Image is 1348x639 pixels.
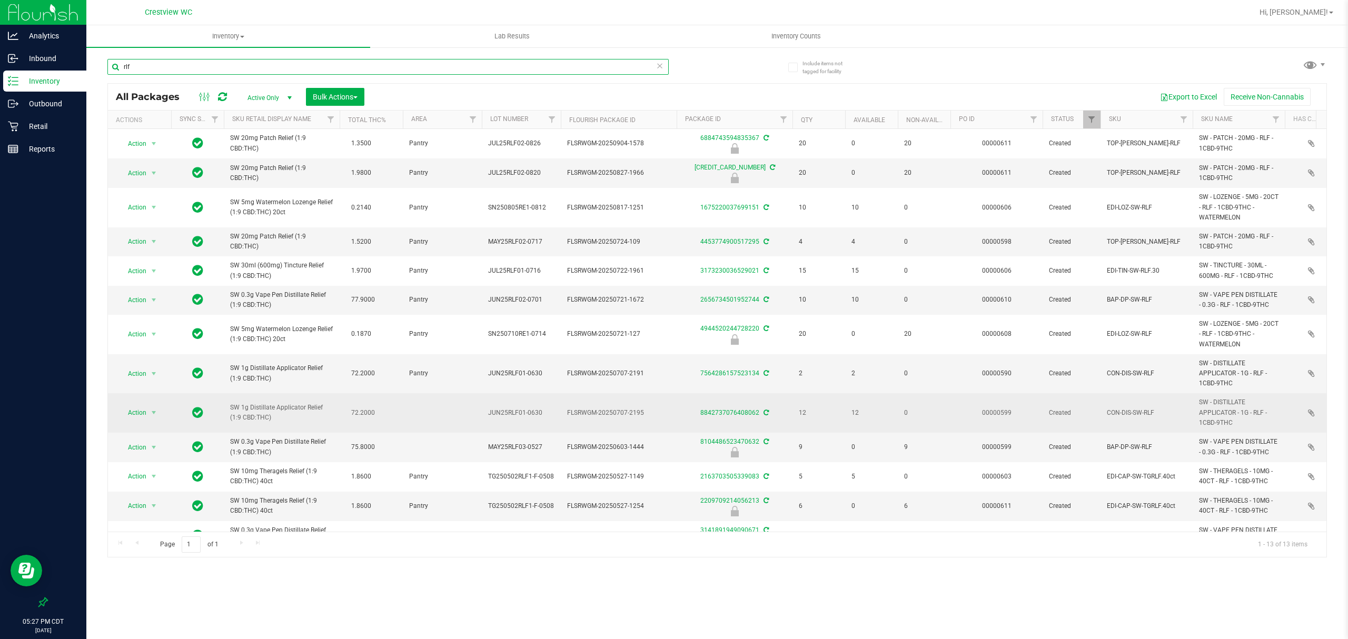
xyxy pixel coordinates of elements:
[5,626,82,634] p: [DATE]
[799,442,839,452] span: 9
[851,266,891,276] span: 15
[230,290,333,310] span: SW 0.3g Vape Pen Distillate Relief (1:9 CBD:THC)
[118,440,147,455] span: Action
[348,116,386,124] a: Total THC%
[695,164,766,171] a: [CREDIT_CARD_NUMBER]
[675,173,794,183] div: Newly Received
[1049,442,1094,452] span: Created
[147,200,161,215] span: select
[116,91,190,103] span: All Packages
[118,327,147,342] span: Action
[192,200,203,215] span: In Sync
[700,296,759,303] a: 2656734501952744
[762,325,769,332] span: Sync from Compliance System
[1199,358,1278,389] span: SW - DISTILLATE APPLICATOR - 1G - RLF - 1CBD-9THC
[851,329,891,339] span: 0
[982,443,1012,451] a: 00000599
[1224,88,1311,106] button: Receive Non-Cannabis
[904,266,944,276] span: 0
[567,531,670,541] span: FLSRWGM-20241104-083
[346,469,376,484] span: 1.8600
[982,370,1012,377] a: 00000590
[762,134,769,142] span: Sync from Compliance System
[86,25,370,47] a: Inventory
[982,296,1012,303] a: 00000610
[1025,111,1043,128] a: Filter
[409,295,475,305] span: Pantry
[543,111,561,128] a: Filter
[1201,115,1233,123] a: SKU Name
[799,237,839,247] span: 4
[1049,237,1094,247] span: Created
[145,8,192,17] span: Crestview WC
[1107,237,1186,247] span: TOP-[PERSON_NAME]-RLF
[700,473,759,480] a: 2163703505339083
[147,366,161,381] span: select
[409,472,475,482] span: Pantry
[851,237,891,247] span: 4
[409,266,475,276] span: Pantry
[1049,203,1094,213] span: Created
[488,442,554,452] span: MAY25RLF03-0527
[685,115,721,123] a: Package ID
[1049,531,1094,541] span: Created
[700,409,759,416] a: 8842737076408062
[182,536,201,553] input: 1
[118,366,147,381] span: Action
[488,203,554,213] span: SN250805RE1-0812
[567,295,670,305] span: FLSRWGM-20250721-1672
[762,204,769,211] span: Sync from Compliance System
[799,368,839,378] span: 2
[1199,319,1278,350] span: SW - LOZENGE - 5MG - 20CT - RLF - 1CBD-9THC - WATERMELON
[982,169,1012,176] a: 00000611
[230,163,333,183] span: SW 20mg Patch Relief (1:9 CBD:THC)
[1049,295,1094,305] span: Created
[799,295,839,305] span: 10
[346,136,376,151] span: 1.3500
[768,164,775,171] span: Sync from Compliance System
[851,138,891,148] span: 0
[851,168,891,178] span: 0
[851,442,891,452] span: 0
[409,368,475,378] span: Pantry
[1199,496,1278,516] span: SW - THERAGELS - 10MG - 40CT - RLF - 1CBD-9THC
[762,438,769,445] span: Sync from Compliance System
[147,498,161,513] span: select
[192,440,203,454] span: In Sync
[192,405,203,420] span: In Sync
[306,88,364,106] button: Bulk Actions
[116,116,167,124] div: Actions
[1285,111,1337,129] th: Has COA
[1107,501,1186,511] span: EDI-CAP-SW-TGRLF.40ct
[346,498,376,514] span: 1.8600
[567,501,670,511] span: FLSRWGM-20250527-1254
[346,366,380,381] span: 72.2000
[1199,290,1278,310] span: SW - VAPE PEN DISTILLATE - 0.3G - RLF - 1CBD-9THC
[1199,525,1278,545] span: SW - VAPE PEN DISTILLATE - 0.3G - RLF - 1CBD-9THC
[1049,168,1094,178] span: Created
[5,617,82,626] p: 05:27 PM CDT
[147,528,161,543] span: select
[8,144,18,154] inline-svg: Reports
[147,293,161,307] span: select
[762,370,769,377] span: Sync from Compliance System
[567,329,670,339] span: FLSRWGM-20250721-127
[569,116,636,124] a: Flourish Package ID
[8,31,18,41] inline-svg: Analytics
[799,203,839,213] span: 10
[147,327,161,342] span: select
[1199,437,1278,457] span: SW - VAPE PEN DISTILLATE - 0.3G - RLF - 1CBD-9THC
[230,261,333,281] span: SW 30ml (600mg) Tincture Relief (1:9 CBD:THC)
[567,472,670,482] span: FLSRWGM-20250527-1149
[346,263,376,278] span: 1.9700
[313,93,358,101] span: Bulk Actions
[118,498,147,513] span: Action
[192,366,203,381] span: In Sync
[851,472,891,482] span: 5
[762,526,769,534] span: Sync from Compliance System
[230,525,333,545] span: SW 0.3g Vape Pen Distillate Relief (1:9 CBD:THC)
[118,264,147,278] span: Action
[488,472,554,482] span: TG250502RLF1-F-0508
[230,363,333,383] span: SW 1g Distillate Applicator Relief (1:9 CBD:THC)
[799,266,839,276] span: 15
